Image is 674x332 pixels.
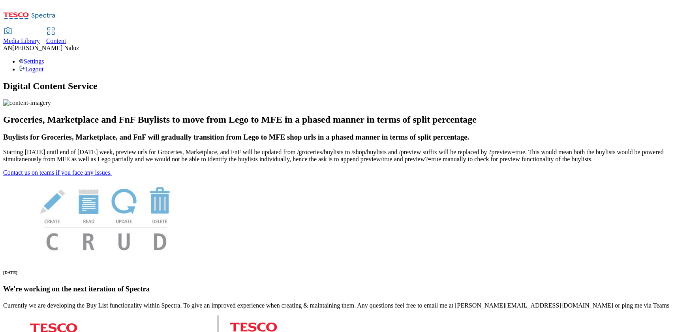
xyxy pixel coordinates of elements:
[3,114,671,125] h2: Groceries, Marketplace and FnF Buylists to move from Lego to MFE in a phased manner in terms of s...
[3,285,671,293] h3: We're working on the next iteration of Spectra
[46,37,66,44] span: Content
[3,149,671,163] p: Starting [DATE] until end of [DATE] week, preview urls for Groceries, Marketplace, and FnF will b...
[3,302,671,309] p: Currently we are developing the Buy List functionality within Spectra. To give an improved experi...
[19,58,44,65] a: Settings
[3,133,671,142] h3: Buylists for Groceries, Marketplace, and FnF will gradually transition from Lego to MFE shop urls...
[3,99,51,106] img: content-imagery
[3,28,40,45] a: Media Library
[3,45,12,51] span: AN
[3,169,112,176] a: Contact us on teams if you face any issues.
[12,45,79,51] span: [PERSON_NAME] Naluz
[3,37,40,44] span: Media Library
[3,270,671,275] h6: [DATE]
[46,28,66,45] a: Content
[3,176,208,259] img: News Image
[3,81,671,91] h1: Digital Content Service
[19,66,43,73] a: Logout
